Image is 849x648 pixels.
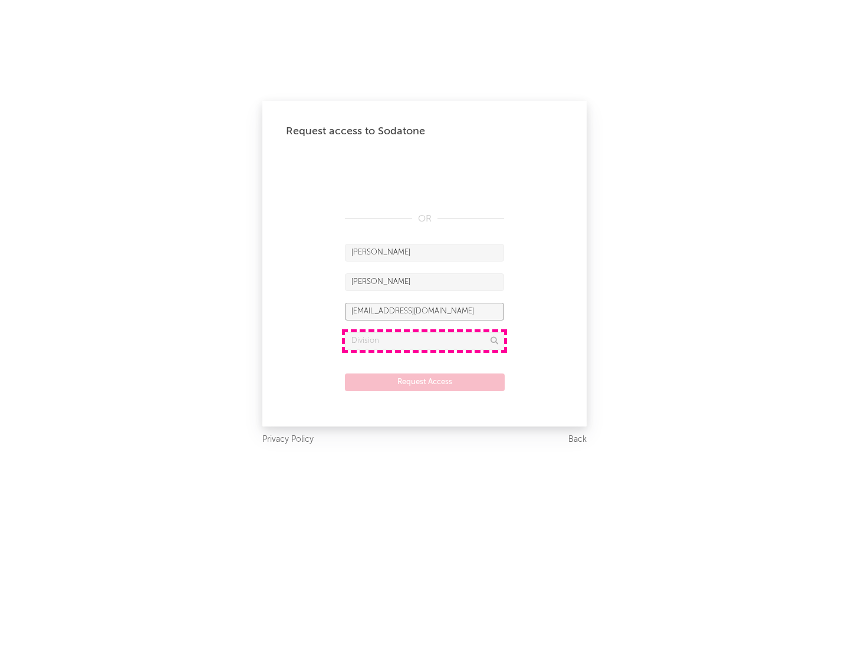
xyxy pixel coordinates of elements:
[286,124,563,138] div: Request access to Sodatone
[345,303,504,320] input: Email
[262,432,314,447] a: Privacy Policy
[345,212,504,226] div: OR
[345,332,504,350] input: Division
[568,432,587,447] a: Back
[345,244,504,262] input: First Name
[345,373,505,391] button: Request Access
[345,273,504,291] input: Last Name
